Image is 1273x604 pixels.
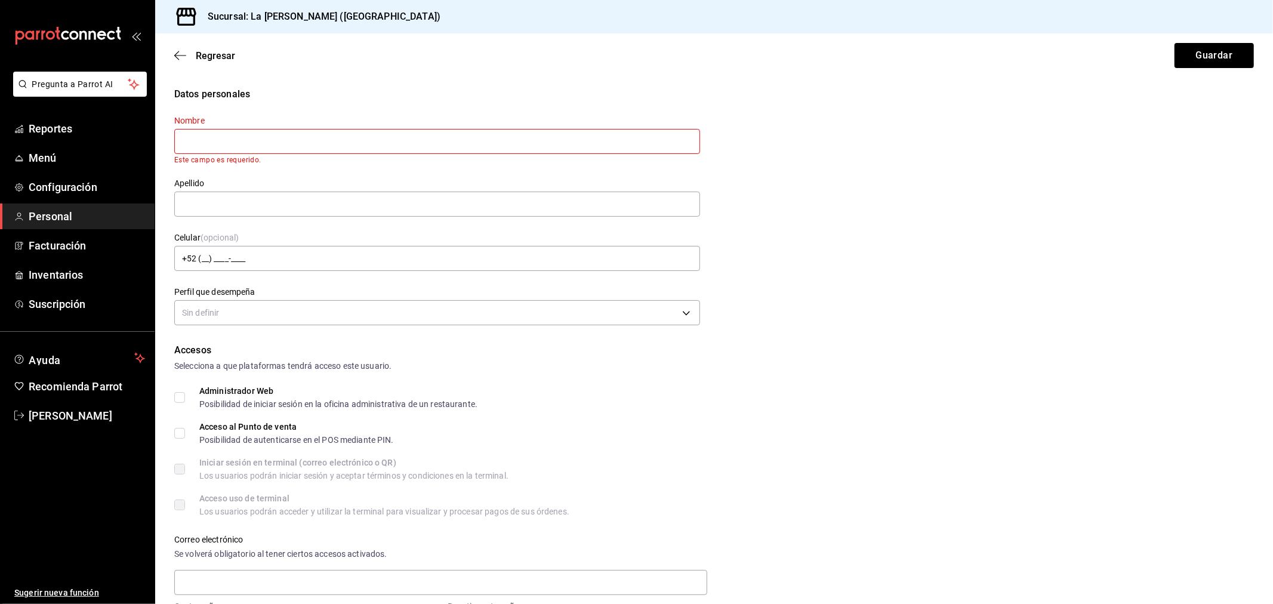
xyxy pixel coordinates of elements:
[199,472,508,480] div: Los usuarios podrán iniciar sesión y aceptar términos y condiciones en la terminal.
[199,507,569,516] div: Los usuarios podrán acceder y utilizar la terminal para visualizar y procesar pagos de sus órdenes.
[174,536,707,544] label: Correo electrónico
[199,400,477,408] div: Posibilidad de iniciar sesión en la oficina administrativa de un restaurante.
[29,150,145,166] span: Menú
[13,72,147,97] button: Pregunta a Parrot AI
[29,179,145,195] span: Configuración
[174,288,700,297] label: Perfil que desempeña
[1175,43,1254,68] button: Guardar
[199,387,477,395] div: Administrador Web
[198,10,440,24] h3: Sucursal: La [PERSON_NAME] ([GEOGRAPHIC_DATA])
[199,436,394,444] div: Posibilidad de autenticarse en el POS mediante PIN.
[199,494,569,503] div: Acceso uso de terminal
[29,121,145,137] span: Reportes
[174,50,235,61] button: Regresar
[199,458,508,467] div: Iniciar sesión en terminal (correo electrónico o QR)
[32,78,128,91] span: Pregunta a Parrot AI
[174,87,1254,101] div: Datos personales
[29,378,145,395] span: Recomienda Parrot
[131,31,141,41] button: open_drawer_menu
[8,87,147,99] a: Pregunta a Parrot AI
[29,351,130,365] span: Ayuda
[29,208,145,224] span: Personal
[174,548,707,560] div: Se volverá obligatorio al tener ciertos accesos activados.
[196,50,235,61] span: Regresar
[174,343,1254,358] div: Accesos
[174,156,700,164] p: Este campo es requerido.
[199,423,394,431] div: Acceso al Punto de venta
[174,234,700,242] label: Celular
[201,233,239,243] span: (opcional)
[29,408,145,424] span: [PERSON_NAME]
[14,587,145,599] span: Sugerir nueva función
[174,180,700,188] label: Apellido
[29,296,145,312] span: Suscripción
[29,267,145,283] span: Inventarios
[174,300,700,325] div: Sin definir
[174,117,700,125] label: Nombre
[174,360,1254,372] div: Selecciona a que plataformas tendrá acceso este usuario.
[29,238,145,254] span: Facturación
